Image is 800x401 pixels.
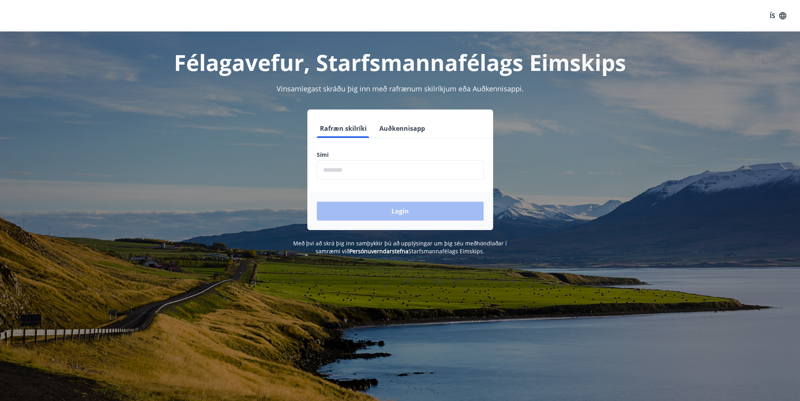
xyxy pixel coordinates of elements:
[126,47,674,77] h1: Félagavefur, Starfsmannafélags Eimskips
[293,239,507,255] span: Með því að skrá þig inn samþykkir þú að upplýsingar um þig séu meðhöndlaðar í samræmi við Starfsm...
[277,84,524,93] span: Vinsamlegast skráðu þig inn með rafrænum skilríkjum eða Auðkennisappi.
[376,119,428,138] button: Auðkennisapp
[317,119,370,138] button: Rafræn skilríki
[765,9,791,23] button: ÍS
[317,151,484,159] label: Sími
[349,247,408,255] a: Persónuverndarstefna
